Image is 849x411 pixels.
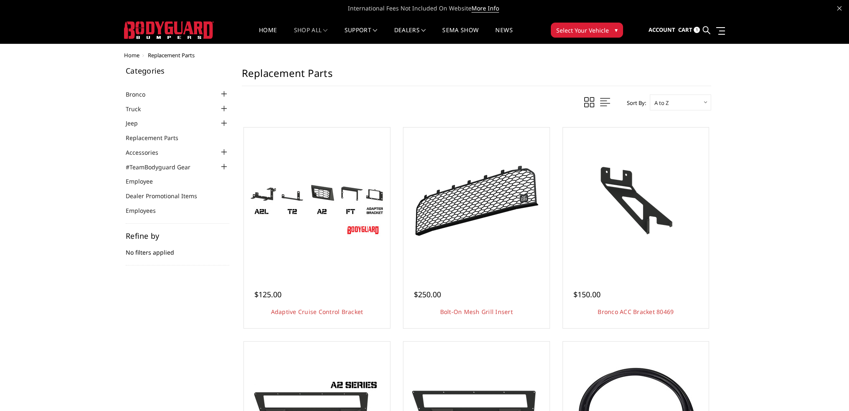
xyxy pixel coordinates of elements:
a: Truck [126,105,151,113]
a: Bronco ACC Bracket 80469 [565,130,707,272]
h1: Replacement Parts [242,67,711,86]
a: #TeamBodyguard Gear [126,163,201,171]
a: Account [649,19,675,41]
a: Bolt-On Mesh Grill Insert [405,130,547,272]
a: Employees [126,206,166,215]
a: More Info [471,4,499,13]
a: Adaptive Cruise Control Bracket [271,308,363,316]
a: Bolt-On Mesh Grill Insert [440,308,513,316]
span: Cart [678,26,692,33]
a: Bronco ACC Bracket 80469 [598,308,674,316]
img: BODYGUARD BUMPERS [124,21,214,39]
span: ▾ [615,26,618,34]
a: Employee [126,177,163,186]
span: 1 [694,27,700,33]
a: Bronco [126,90,156,99]
span: Replacement Parts [148,51,195,59]
a: Adaptive Cruise Control Bracket [246,130,388,272]
span: $250.00 [414,289,441,299]
img: Adaptive Cruise Control Bracket [250,163,384,238]
img: Bronco ACC Bracket 80469 [569,163,702,238]
span: Account [649,26,675,33]
a: Cart 1 [678,19,700,41]
a: Dealers [394,27,426,43]
h5: Categories [126,67,229,74]
span: $150.00 [573,289,601,299]
a: News [495,27,512,43]
a: Dealer Promotional Items [126,191,208,200]
button: Select Your Vehicle [551,23,623,38]
a: Support [345,27,378,43]
a: shop all [294,27,328,43]
a: Replacement Parts [126,133,189,142]
h5: Refine by [126,232,229,240]
a: Home [259,27,277,43]
a: Jeep [126,119,148,128]
a: Accessories [126,148,169,157]
div: No filters applied [126,232,229,265]
a: SEMA Show [442,27,479,43]
span: $125.00 [254,289,281,299]
img: Bolt-On Mesh Grill Insert [410,162,543,239]
span: Select Your Vehicle [556,26,609,35]
a: Home [124,51,139,59]
label: Sort By: [622,97,646,109]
